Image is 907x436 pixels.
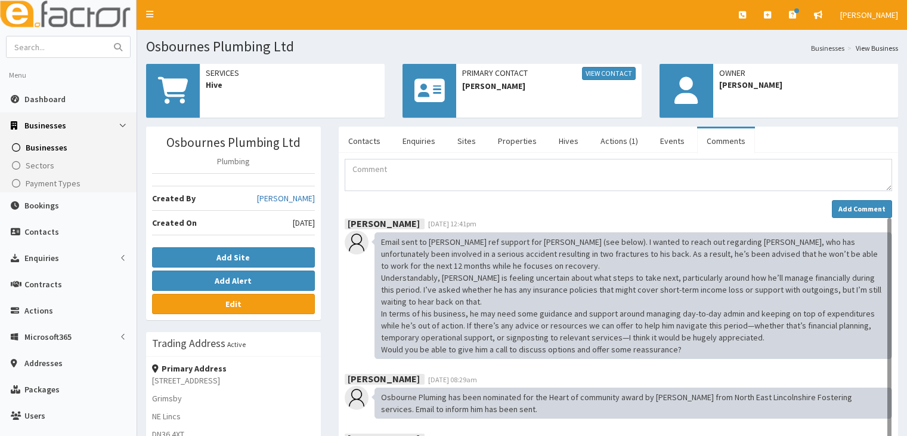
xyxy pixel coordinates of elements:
p: Plumbing [152,155,315,167]
input: Search... [7,36,107,57]
a: Contacts [339,128,390,153]
b: [PERSON_NAME] [348,217,420,229]
span: Businesses [24,120,66,131]
span: Addresses [24,358,63,369]
span: Services [206,67,379,79]
a: Sites [448,128,485,153]
div: Osbourne Pluming has been nominated for the Heart of community award by [PERSON_NAME] from North ... [374,388,892,419]
span: [DATE] 12:41pm [428,219,476,228]
a: View Contact [582,67,636,80]
h3: Trading Address [152,338,225,349]
span: Owner [719,67,892,79]
a: Hives [549,128,588,153]
a: Events [651,128,694,153]
span: Primary Contact [462,67,635,80]
button: Add Alert [152,271,315,291]
b: [PERSON_NAME] [348,373,420,385]
div: Email sent to [PERSON_NAME] ref support for [PERSON_NAME] (see below). I wanted to reach out rega... [374,232,892,359]
b: Add Site [216,252,250,263]
span: [PERSON_NAME] [462,80,635,92]
a: Properties [488,128,546,153]
a: Comments [697,128,755,153]
p: NE Lincs [152,410,315,422]
strong: Add Comment [838,204,886,213]
span: Businesses [26,142,67,153]
span: Microsoft365 [24,331,72,342]
a: [PERSON_NAME] [257,192,315,204]
h1: Osbournes Plumbing Ltd [146,39,898,54]
span: Enquiries [24,253,59,263]
a: Edit [152,294,315,314]
b: Created On [152,217,197,228]
b: Add Alert [215,275,252,286]
span: Actions [24,305,53,316]
span: Bookings [24,200,59,211]
b: Edit [225,299,242,309]
a: Enquiries [393,128,445,153]
span: [DATE] [293,217,315,229]
span: [PERSON_NAME] [719,79,892,91]
a: Actions (1) [591,128,648,153]
textarea: Comment [345,159,892,191]
span: [DATE] 08:29am [428,375,477,384]
span: Payment Types [26,178,81,189]
a: Businesses [3,139,137,156]
a: Businesses [811,43,844,53]
span: Contacts [24,226,59,237]
a: Sectors [3,156,137,174]
small: Active [227,340,246,349]
b: Created By [152,193,196,204]
span: Packages [24,384,60,395]
p: [STREET_ADDRESS] [152,374,315,386]
p: Grimsby [152,392,315,404]
li: View Business [844,43,898,53]
span: Users [24,410,45,421]
a: Payment Types [3,174,137,192]
span: Hive [206,79,379,91]
h3: Osbournes Plumbing Ltd [152,136,315,149]
span: Contracts [24,279,62,290]
strong: Primary Address [152,363,227,374]
span: Sectors [26,160,54,171]
span: [PERSON_NAME] [840,10,898,20]
button: Add Comment [832,200,892,218]
span: Dashboard [24,94,66,105]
